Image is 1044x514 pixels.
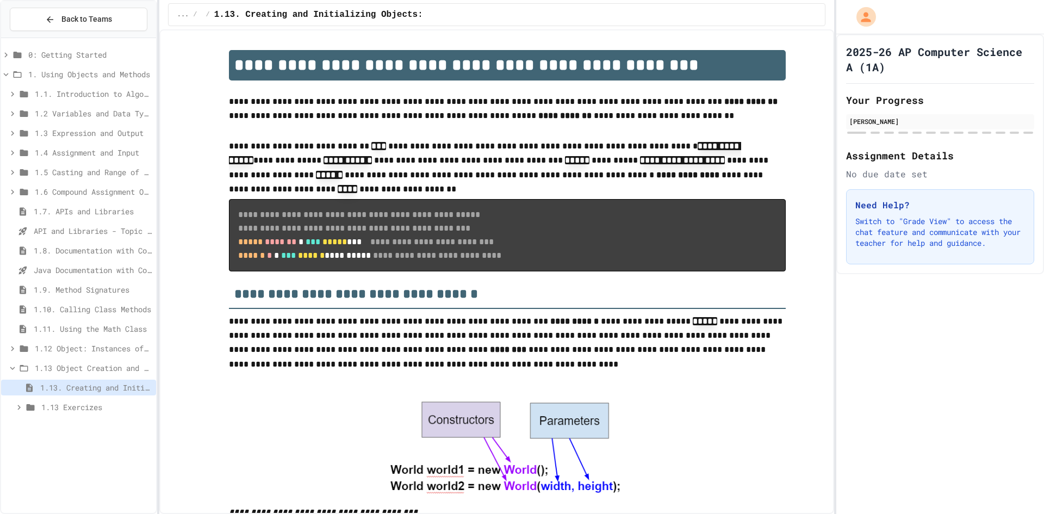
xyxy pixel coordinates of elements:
p: Switch to "Grade View" to access the chat feature and communicate with your teacher for help and ... [855,216,1025,249]
span: 1.11. Using the Math Class [34,323,152,335]
span: 1.13 Object Creation and Storage [35,362,152,374]
span: 1.8. Documentation with Comments and Preconditions [34,245,152,256]
span: API and Libraries - Topic 1.7 [34,225,152,237]
span: 1.10. Calling Class Methods [34,304,152,315]
span: 1.13. Creating and Initializing Objects: Constructors [40,382,152,393]
span: 1.6 Compound Assignment Operators [35,186,152,197]
span: Java Documentation with Comments - Topic 1.8 [34,264,152,276]
span: ... [177,10,189,19]
div: My Account [845,4,879,29]
h3: Need Help? [855,199,1025,212]
span: 1.9. Method Signatures [34,284,152,295]
span: 1.7. APIs and Libraries [34,206,152,217]
div: [PERSON_NAME] [849,116,1031,126]
span: 1. Using Objects and Methods [28,69,152,80]
span: / [193,10,197,19]
h2: Your Progress [846,92,1034,108]
div: No due date set [846,168,1034,181]
span: 1.13. Creating and Initializing Objects: Constructors [214,8,491,21]
span: Back to Teams [61,14,112,25]
span: 1.5 Casting and Range of Values [35,166,152,178]
span: 1.13 Exercizes [41,401,152,413]
span: / [206,10,210,19]
span: 1.4 Assignment and Input [35,147,152,158]
h2: Assignment Details [846,148,1034,163]
span: 1.3 Expression and Output [35,127,152,139]
span: 1.1. Introduction to Algorithms, Programming, and Compilers [35,88,152,100]
h1: 2025-26 AP Computer Science A (1A) [846,44,1034,75]
span: 0: Getting Started [28,49,152,60]
span: 1.12 Object: Instances of Classes [35,343,152,354]
span: 1.2 Variables and Data Types [35,108,152,119]
button: Back to Teams [10,8,147,31]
